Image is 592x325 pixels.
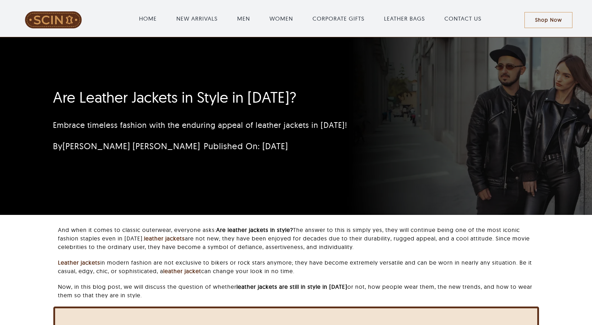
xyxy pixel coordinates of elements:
[163,267,201,275] a: leather jacket
[204,141,288,151] span: Published On: [DATE]
[535,17,562,23] span: Shop Now
[216,226,293,233] b: Are leather jackets in style?
[444,14,481,23] a: CONTACT US
[58,282,539,299] p: Now, in this blog post, we will discuss the question of whether or not, how people wear them, the...
[58,226,539,251] p: And when it comes to classic outerwear, everyone asks: The answer to this is simply yes, they wil...
[237,14,250,23] a: MEN
[384,14,425,23] a: LEATHER BAGS
[53,88,454,106] h1: Are Leather Jackets in Style in [DATE]?
[53,141,200,151] span: By
[270,14,293,23] a: WOMEN
[58,259,100,266] a: Leather jackets
[236,283,347,290] b: leather jackets are still in style in [DATE]
[63,141,200,151] a: [PERSON_NAME] [PERSON_NAME]
[144,235,185,242] a: leather jackets
[176,14,218,23] a: NEW ARRIVALS
[313,14,364,23] a: CORPORATE GIFTS
[524,12,572,28] a: Shop Now
[58,258,539,275] p: in modern fashion are not exclusive to bikers or rock stars anymore; they have become extremely v...
[53,119,454,131] p: Embrace timeless fashion with the enduring appeal of leather jackets in [DATE]!
[96,7,524,30] nav: Main Menu
[139,14,157,23] a: HOME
